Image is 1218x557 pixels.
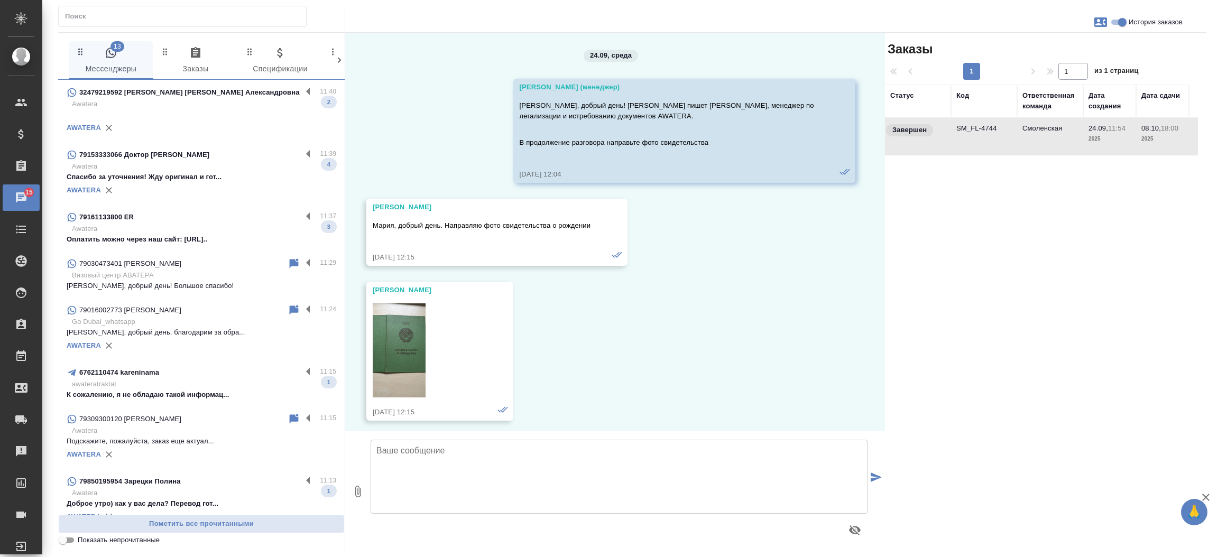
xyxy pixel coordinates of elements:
[245,47,255,57] svg: Зажми и перетащи, чтобы поменять порядок вкладок
[373,407,476,417] div: [DATE] 12:15
[951,118,1017,155] td: SM_FL-4744
[1141,134,1184,144] p: 2025
[373,252,590,263] div: [DATE] 12:15
[58,142,345,205] div: 79153333066 Доктор [PERSON_NAME]11:39AwateraСпасибо за уточнения! Жду оригинал и гот...4AWATERA
[160,47,170,57] svg: Зажми и перетащи, чтобы поменять порядок вкладок
[58,251,345,298] div: 79030473401 [PERSON_NAME]11:29Визовый центр АВАТЕРА[PERSON_NAME], добрый день! Большое спасибо!
[373,220,590,231] p: Мария, добрый день. Направляю фото свидетельства о рождении
[1088,10,1113,35] button: Заявки
[320,86,336,97] p: 11:40
[288,257,300,270] div: Пометить непрочитанным
[72,425,336,436] p: Awatera
[520,82,819,92] div: [PERSON_NAME] (менеджер)
[1022,90,1078,112] div: Ответственная команда
[1181,499,1207,525] button: 🙏
[1141,124,1161,132] p: 08.10,
[72,270,336,281] p: Визовый центр АВАТЕРА
[890,90,914,101] div: Статус
[58,80,345,142] div: 32479219592 [PERSON_NAME] [PERSON_NAME] Александровна11:40Awatera2AWATERA
[72,161,336,172] p: Awatera
[58,469,345,531] div: 79850195954 Зарецки Полина11:13AwateraДоброе утро) как у вас дела? Перевод гот...1AWATERA
[101,182,117,198] button: Удалить привязку
[72,317,336,327] p: Go Dubai_whatsapp
[892,125,927,135] p: Завершен
[110,41,124,52] span: 13
[79,212,134,222] p: 79161133800 ER
[288,304,300,317] div: Пометить непрочитанным
[79,367,159,378] p: 6762110474 kareninama
[321,159,337,170] span: 4
[373,202,590,212] div: [PERSON_NAME]
[1129,17,1183,27] span: История заказов
[1161,124,1178,132] p: 18:00
[1088,90,1131,112] div: Дата создания
[67,172,336,182] p: Спасибо за уточнения! Жду оригинал и гот...
[1094,64,1139,80] span: из 1 страниц
[321,97,337,107] span: 2
[373,303,426,397] img: Thumbnail
[78,535,160,545] span: Показать непрочитанные
[79,414,181,424] p: 79309300120 [PERSON_NAME]
[321,377,337,387] span: 1
[320,257,336,268] p: 11:29
[244,47,316,76] span: Спецификации
[67,436,336,447] p: Подскажите, пожалуйста, заказ еще актуал...
[19,187,39,198] span: 15
[1088,134,1131,144] p: 2025
[67,450,101,458] a: AWATERA
[1185,501,1203,523] span: 🙏
[321,221,337,232] span: 3
[58,360,345,406] div: 6762110474 kareninama11:15awateratraktatК сожалению, я не обладаю такой информац...1
[320,211,336,221] p: 11:37
[520,137,819,148] p: В продолжение разговора направьте фото свидетельства
[520,100,819,122] p: [PERSON_NAME], добрый день! [PERSON_NAME] пишет [PERSON_NAME], менеджер по легализации и истребов...
[58,515,345,533] button: Пометить все прочитанными
[76,47,86,57] svg: Зажми и перетащи, чтобы поменять порядок вкладок
[329,47,401,76] span: Клиенты
[321,486,337,496] span: 1
[885,41,933,58] span: Заказы
[72,379,336,389] p: awateratraktat
[373,285,476,295] div: [PERSON_NAME]
[79,258,181,269] p: 79030473401 [PERSON_NAME]
[101,509,117,525] button: Удалить привязку
[1088,124,1108,132] p: 24.09,
[67,186,101,194] a: AWATERA
[67,498,336,509] p: Доброе утро) как у вас дела? Перевод гот...
[67,234,336,245] p: Оплатить можно через наш сайт: [URL]..
[58,406,345,469] div: 79309300120 [PERSON_NAME]11:15AwateraПодскажите, пожалуйста, заказ еще актуал...AWATERA
[79,150,209,160] p: 79153333066 Доктор [PERSON_NAME]
[64,518,339,530] span: Пометить все прочитанными
[842,517,868,543] button: Предпросмотр
[72,224,336,234] p: Awatera
[72,488,336,498] p: Awatera
[67,513,101,521] a: AWATERA
[58,298,345,360] div: 79016002773 [PERSON_NAME]11:24Go Dubai_whatsapp[PERSON_NAME], добрый день, благодарим за обра...A...
[160,47,232,76] span: Заказы
[101,120,117,136] button: Удалить привязку
[67,341,101,349] a: AWATERA
[3,184,40,211] a: 15
[67,327,336,338] p: [PERSON_NAME], добрый день, благодарим за обра...
[79,476,181,487] p: 79850195954 Зарецки Полина
[320,413,336,423] p: 11:15
[65,9,306,24] input: Поиск
[67,124,101,132] a: AWATERA
[590,50,632,61] p: 24.09, среда
[101,338,117,354] button: Удалить привязку
[320,475,336,486] p: 11:13
[956,90,969,101] div: Код
[67,281,336,291] p: [PERSON_NAME], добрый день! Большое спасибо!
[320,366,336,377] p: 11:15
[320,148,336,159] p: 11:39
[101,447,117,462] button: Удалить привязку
[79,305,181,315] p: 79016002773 [PERSON_NAME]
[320,304,336,314] p: 11:24
[885,123,946,137] div: Выставляет КМ при направлении счета или после выполнения всех работ/сдачи заказа клиенту. Окончат...
[329,47,339,57] svg: Зажми и перетащи, чтобы поменять порядок вкладок
[79,87,300,98] p: 32479219592 [PERSON_NAME] [PERSON_NAME] Александровна
[1017,118,1083,155] td: Смоленская
[1108,124,1125,132] p: 11:54
[1141,90,1180,101] div: Дата сдачи
[520,169,819,180] div: [DATE] 12:04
